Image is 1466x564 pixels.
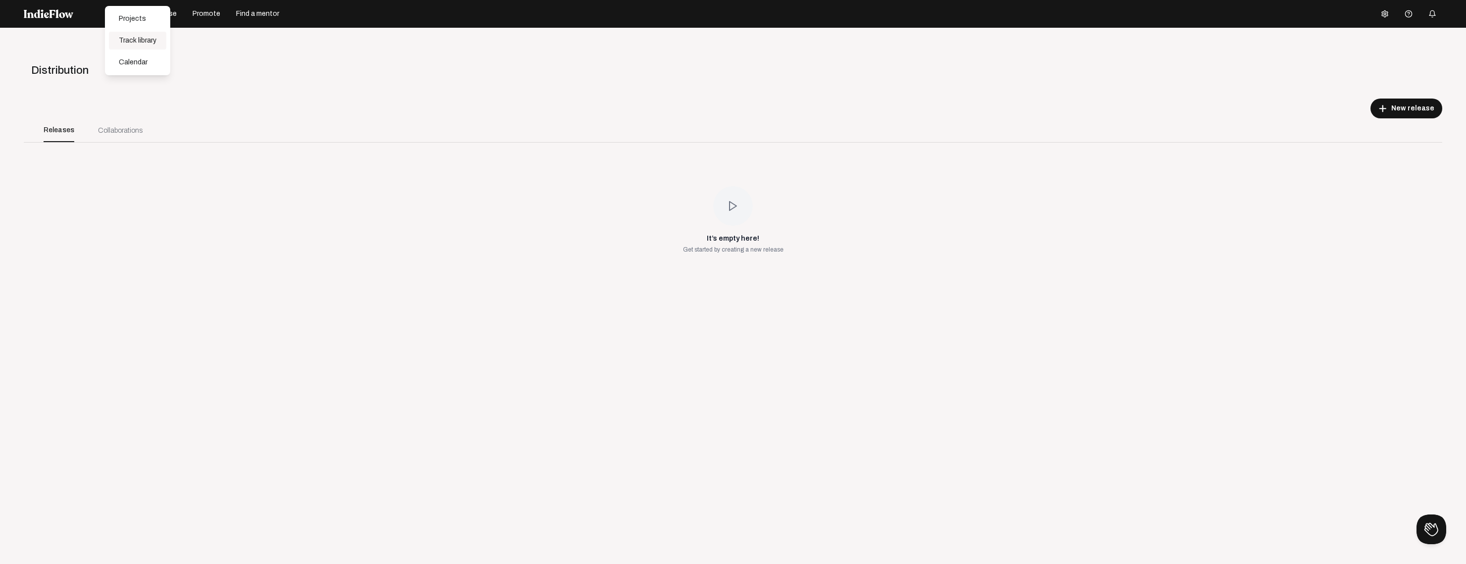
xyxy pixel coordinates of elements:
div: Calendar [109,53,166,71]
div: Get started by creating a new release [683,246,783,254]
div: Track library [109,32,166,50]
span: Find a mentor [236,9,279,19]
span: Distribution [31,64,89,76]
div: Releases [44,118,74,142]
img: indieflow-logo-white.svg [24,9,73,18]
div: Projects [109,10,166,28]
div: It’s empty here! [707,234,759,244]
span: Promote [193,9,220,19]
iframe: Toggle Customer Support [1417,514,1446,544]
span: New release [1391,103,1434,113]
button: Promote [187,6,226,22]
button: New release [1370,99,1442,118]
div: Collaborations [98,125,143,136]
button: Find a mentor [230,6,285,22]
mat-icon: add [1378,104,1387,113]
